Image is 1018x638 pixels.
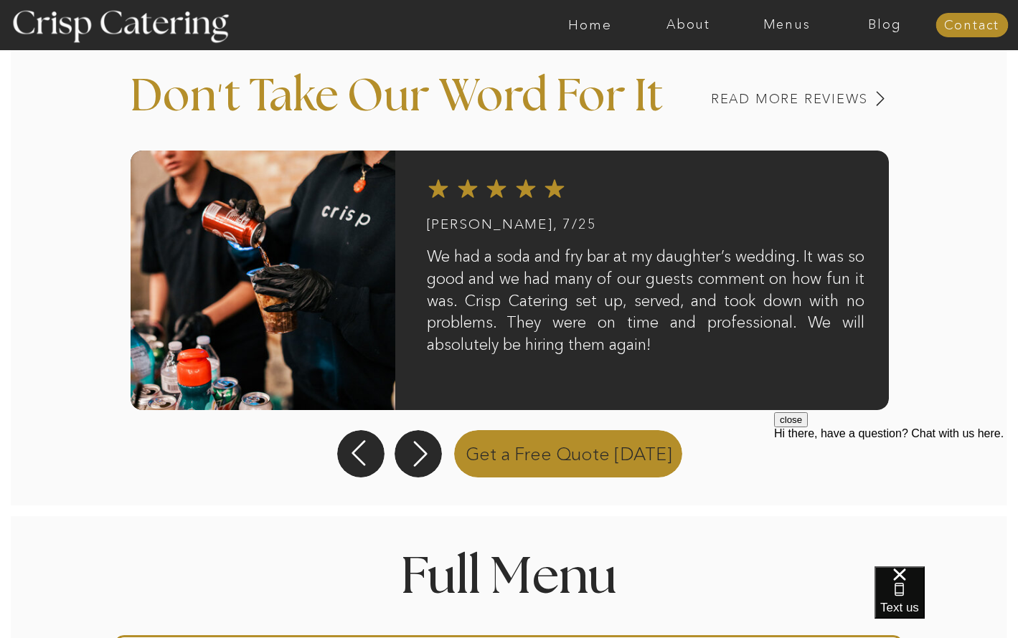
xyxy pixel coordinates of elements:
a: Get a Free Quote [DATE] [448,427,690,477]
p: Don t Take Our Word For It [131,75,699,141]
a: Contact [935,19,1008,33]
iframe: podium webchat widget bubble [875,566,1018,638]
a: Read MORE REVIEWS [641,92,868,106]
a: Blog [836,18,934,32]
h2: [PERSON_NAME], 7/25 [427,217,627,245]
a: Home [541,18,639,32]
h3: ' [191,76,250,112]
h1: Full Menu [310,553,709,595]
iframe: podium webchat widget prompt [774,412,1018,584]
a: Menus [737,18,836,32]
a: About [639,18,737,32]
h3: We had a soda and fry bar at my daughter’s wedding. It was so good and we had many of our guests ... [427,246,864,386]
